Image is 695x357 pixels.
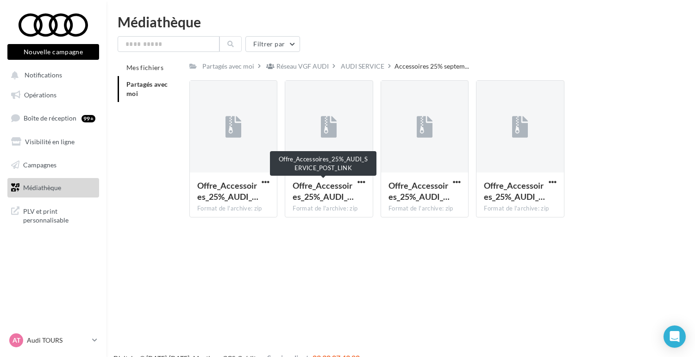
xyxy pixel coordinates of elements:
div: AUDI SERVICE [341,62,384,71]
div: Format de l'archive: zip [388,204,461,213]
span: Campagnes [23,160,56,168]
a: Campagnes [6,155,101,175]
div: Offre_Accessoires_25%_AUDI_SERVICE_POST_LINK [270,151,376,176]
div: Médiathèque [118,15,684,29]
a: Visibilité en ligne [6,132,101,152]
div: Partagés avec moi [202,62,254,71]
div: Format de l'archive: zip [197,204,270,213]
button: Nouvelle campagne [7,44,99,60]
span: Médiathèque [23,184,61,191]
span: Visibilité en ligne [25,138,75,146]
a: PLV et print personnalisable [6,201,101,229]
a: AT Audi TOURS [7,331,99,349]
a: Opérations [6,85,101,105]
div: Réseau VGF AUDI [276,62,329,71]
span: Boîte de réception [24,114,76,122]
button: Filtrer par [245,36,300,52]
span: Offre_Accessoires_25%_AUDI_SERVICE_GMB [388,180,450,202]
div: 99+ [81,115,95,122]
div: Open Intercom Messenger [664,325,686,348]
span: Accessoires 25% septem... [394,62,469,71]
span: Opérations [24,91,56,99]
span: Mes fichiers [126,64,163,71]
div: Format de l'archive: zip [293,204,365,213]
span: Partagés avec moi [126,80,168,97]
span: PLV et print personnalisable [23,205,95,225]
span: Offre_Accessoires_25%_AUDI_SERVICE_EMAILING [197,180,258,202]
span: Offre_Accessoires_25%_AUDI_SERVICE_CARROUSEL [484,180,545,202]
span: AT [13,336,20,345]
a: Boîte de réception99+ [6,108,101,128]
a: Médiathèque [6,178,101,198]
div: Format de l'archive: zip [484,204,557,213]
span: Notifications [25,71,62,79]
p: Audi TOURS [27,336,88,345]
span: Offre_Accessoires_25%_AUDI_SERVICE_POST_LINK [293,180,354,202]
